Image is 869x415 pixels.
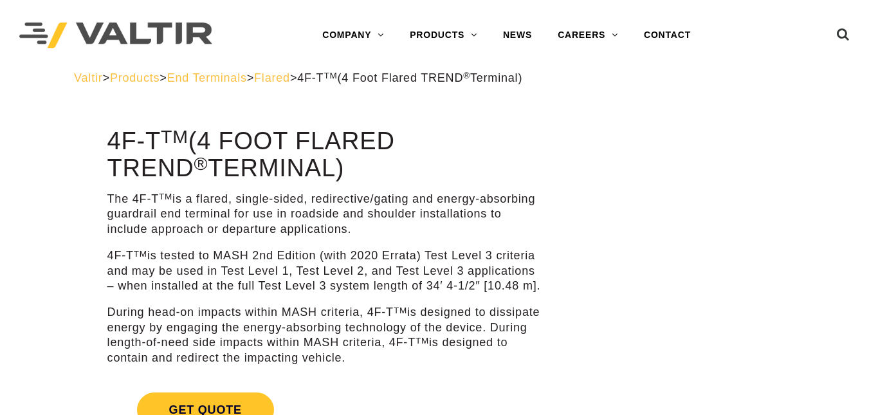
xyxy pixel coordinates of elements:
a: NEWS [490,23,545,48]
sup: TM [161,126,188,147]
a: End Terminals [167,71,247,84]
a: Flared [254,71,290,84]
sup: TM [159,192,172,201]
a: PRODUCTS [397,23,490,48]
sup: ® [194,153,208,174]
sup: ® [463,71,470,80]
a: CONTACT [631,23,704,48]
h1: 4F-T (4 Foot Flared TREND Terminal) [107,128,545,182]
span: 4F-T (4 Foot Flared TREND Terminal) [297,71,522,84]
a: CAREERS [545,23,631,48]
sup: TM [394,306,407,315]
img: Valtir [19,23,212,49]
sup: TM [324,71,337,80]
p: 4F-T is tested to MASH 2nd Edition (with 2020 Errata) Test Level 3 criteria and may be used in Te... [107,248,545,293]
a: Valtir [74,71,102,84]
p: During head-on impacts within MASH criteria, 4F-T is designed to dissipate energy by engaging the... [107,305,545,365]
p: The 4F-T is a flared, single-sided, redirective/gating and energy-absorbing guardrail end termina... [107,192,545,237]
a: Products [110,71,160,84]
sup: TM [416,336,429,346]
div: > > > > [74,71,795,86]
sup: TM [134,249,147,259]
a: COMPANY [309,23,397,48]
